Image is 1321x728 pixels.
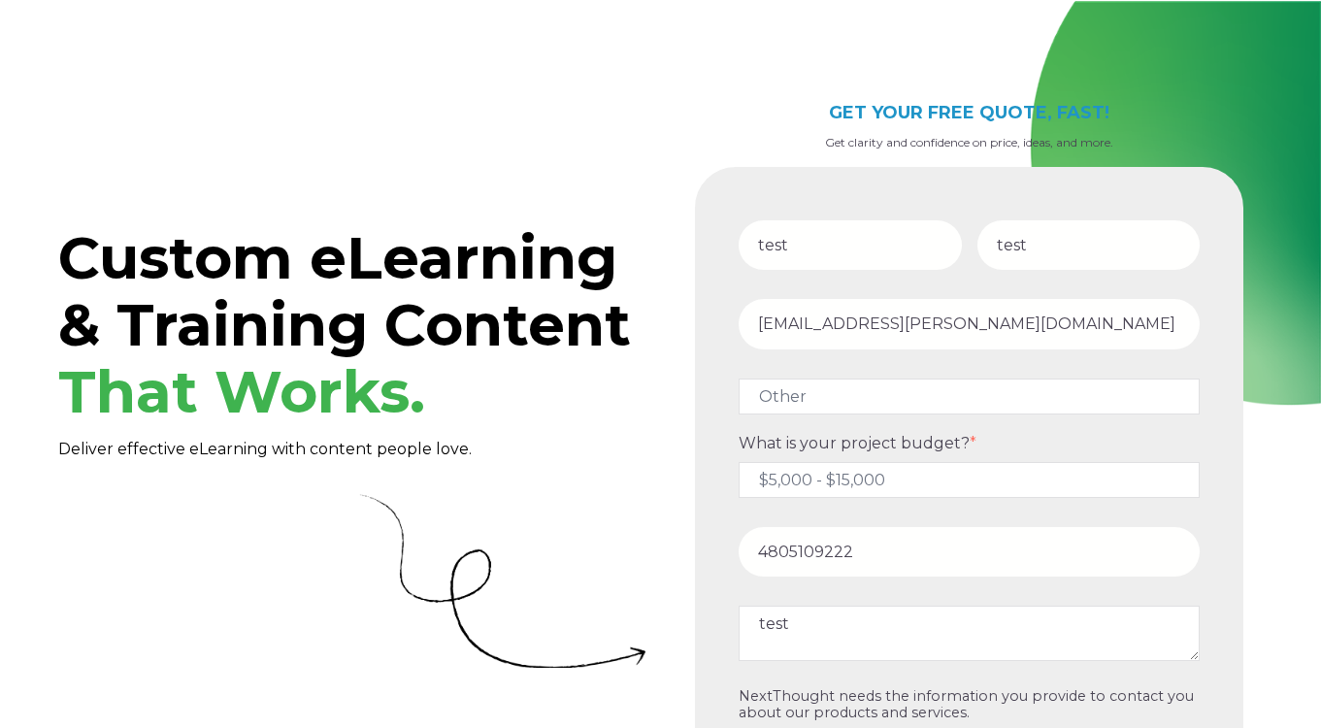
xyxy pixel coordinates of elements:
[739,606,1200,660] textarea: test
[739,299,1200,348] input: Email Address*
[739,220,961,270] input: First Name*
[58,440,472,458] span: Deliver effective eLearning with content people love.
[359,493,645,668] img: Curly Arrow
[977,220,1200,270] input: Last Name*
[739,688,1200,722] p: NextThought needs the information you provide to contact you about our products and services.
[58,222,631,427] span: Custom eLearning & Training Content
[739,527,1200,577] input: Phone number*
[825,135,1113,149] span: Get clarity and confidence on price, ideas, and more.
[58,356,425,427] span: That Works.
[739,434,970,452] span: What is your project budget?
[829,102,1109,123] span: GET YOUR FREE QUOTE, FAST!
